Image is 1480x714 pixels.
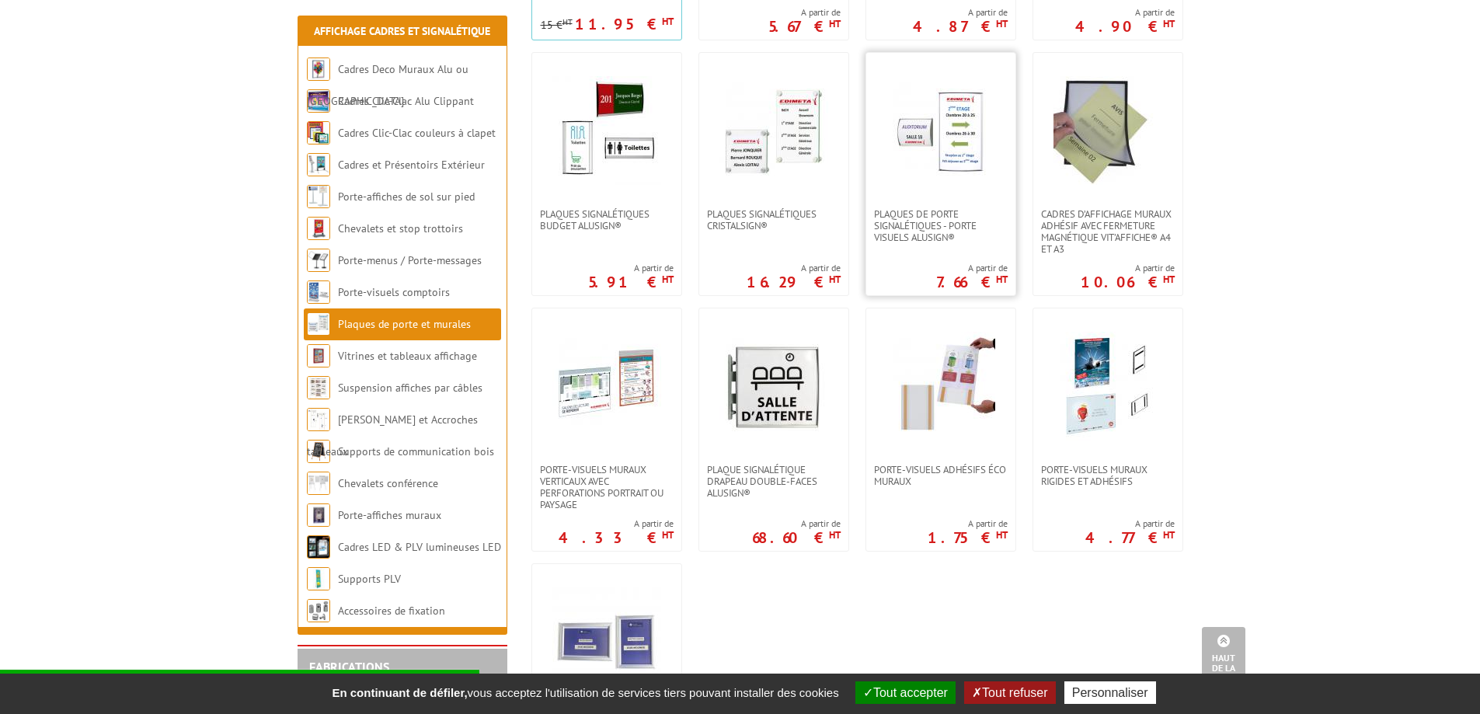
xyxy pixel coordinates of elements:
[307,599,330,622] img: Accessoires de fixation
[996,273,1008,286] sup: HT
[540,208,674,232] span: Plaques Signalétiques Budget AluSign®
[1041,208,1175,255] span: Cadres d’affichage muraux adhésif avec fermeture magnétique VIT’AFFICHE® A4 et A3
[1075,6,1175,19] span: A partir de
[866,208,1015,243] a: Plaques de porte signalétiques - Porte Visuels AluSign®
[307,472,330,495] img: Chevalets conférence
[307,312,330,336] img: Plaques de porte et murales
[307,503,330,527] img: Porte-affiches muraux
[1033,464,1182,487] a: Porte-visuels muraux rigides et adhésifs
[752,517,841,530] span: A partir de
[307,413,478,458] a: [PERSON_NAME] et Accroches tableaux
[855,681,956,704] button: Tout accepter
[338,540,501,554] a: Cadres LED & PLV lumineuses LED
[874,464,1008,487] span: Porte-visuels adhésifs éco muraux
[768,22,841,31] p: 5.67 €
[314,24,490,38] a: Affichage Cadres et Signalétique
[338,444,494,458] a: Supports de communication bois
[307,62,468,108] a: Cadres Deco Muraux Alu ou [GEOGRAPHIC_DATA]
[338,126,496,140] a: Cadres Clic-Clac couleurs à clapet
[913,22,1008,31] p: 4.87 €
[338,221,463,235] a: Chevalets et stop trottoirs
[1202,627,1245,691] a: Haut de la page
[338,604,445,618] a: Accessoires de fixation
[1041,464,1175,487] span: Porte-visuels muraux rigides et adhésifs
[338,317,471,331] a: Plaques de porte et murales
[338,190,475,204] a: Porte-affiches de sol sur pied
[307,280,330,304] img: Porte-visuels comptoirs
[1033,208,1182,255] a: Cadres d’affichage muraux adhésif avec fermeture magnétique VIT’AFFICHE® A4 et A3
[309,659,389,688] a: FABRICATIONS"Sur Mesure"
[662,528,674,542] sup: HT
[964,681,1055,704] button: Tout refuser
[1081,262,1175,274] span: A partir de
[866,464,1015,487] a: Porte-visuels adhésifs éco muraux
[552,332,661,441] img: Porte-visuels muraux verticaux avec perforations portrait ou paysage
[562,16,573,27] sup: HT
[768,6,841,19] span: A partir de
[588,277,674,287] p: 5.91 €
[1064,681,1156,704] button: Personnaliser (fenêtre modale)
[338,94,474,108] a: Cadres Clic-Clac Alu Clippant
[307,249,330,272] img: Porte-menus / Porte-messages
[886,76,995,185] img: Plaques de porte signalétiques - Porte Visuels AluSign®
[338,253,482,267] a: Porte-menus / Porte-messages
[559,533,674,542] p: 4.33 €
[338,349,477,363] a: Vitrines et tableaux affichage
[707,464,841,499] span: PLAQUE SIGNALÉTIQUE DRAPEAU DOUBLE-FACES ALUSIGN®
[936,277,1008,287] p: 7.66 €
[1163,273,1175,286] sup: HT
[338,508,441,522] a: Porte-affiches muraux
[829,528,841,542] sup: HT
[575,19,674,29] p: 11.95 €
[338,476,438,490] a: Chevalets conférence
[307,567,330,590] img: Supports PLV
[829,273,841,286] sup: HT
[559,517,674,530] span: A partir de
[588,262,674,274] span: A partir de
[1163,17,1175,30] sup: HT
[307,153,330,176] img: Cadres et Présentoirs Extérieur
[532,208,681,232] a: Plaques Signalétiques Budget AluSign®
[747,262,841,274] span: A partir de
[928,517,1008,530] span: A partir de
[338,572,401,586] a: Supports PLV
[307,121,330,145] img: Cadres Clic-Clac couleurs à clapet
[338,285,450,299] a: Porte-visuels comptoirs
[532,464,681,510] a: Porte-visuels muraux verticaux avec perforations portrait ou paysage
[996,17,1008,30] sup: HT
[936,262,1008,274] span: A partir de
[307,57,330,81] img: Cadres Deco Muraux Alu ou Bois
[1053,332,1162,441] img: Porte-visuels muraux rigides et adhésifs
[541,19,573,31] p: 15 €
[307,376,330,399] img: Suspension affiches par câbles
[662,273,674,286] sup: HT
[1053,76,1162,185] img: Cadres d’affichage muraux adhésif avec fermeture magnétique VIT’AFFICHE® A4 et A3
[719,76,828,185] img: Plaques signalétiques CristalSign®
[307,344,330,367] img: Vitrines et tableaux affichage
[699,464,848,499] a: PLAQUE SIGNALÉTIQUE DRAPEAU DOUBLE-FACES ALUSIGN®
[338,381,482,395] a: Suspension affiches par câbles
[747,277,841,287] p: 16.29 €
[928,533,1008,542] p: 1.75 €
[874,208,1008,243] span: Plaques de porte signalétiques - Porte Visuels AluSign®
[707,208,841,232] span: Plaques signalétiques CristalSign®
[752,533,841,542] p: 68.60 €
[307,535,330,559] img: Cadres LED & PLV lumineuses LED
[1085,533,1175,542] p: 4.77 €
[1075,22,1175,31] p: 4.90 €
[338,158,485,172] a: Cadres et Présentoirs Extérieur
[540,464,674,510] span: Porte-visuels muraux verticaux avec perforations portrait ou paysage
[886,332,995,441] img: Porte-visuels adhésifs éco muraux
[307,185,330,208] img: Porte-affiches de sol sur pied
[699,208,848,232] a: Plaques signalétiques CristalSign®
[332,686,467,699] strong: En continuant de défiler,
[324,686,846,699] span: vous acceptez l'utilisation de services tiers pouvant installer des cookies
[662,15,674,28] sup: HT
[1081,277,1175,287] p: 10.06 €
[307,217,330,240] img: Chevalets et stop trottoirs
[913,6,1008,19] span: A partir de
[307,408,330,431] img: Cimaises et Accroches tableaux
[1085,517,1175,530] span: A partir de
[552,587,661,696] img: Plaques Signalétique drapeau Visu-Clic®
[1163,528,1175,542] sup: HT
